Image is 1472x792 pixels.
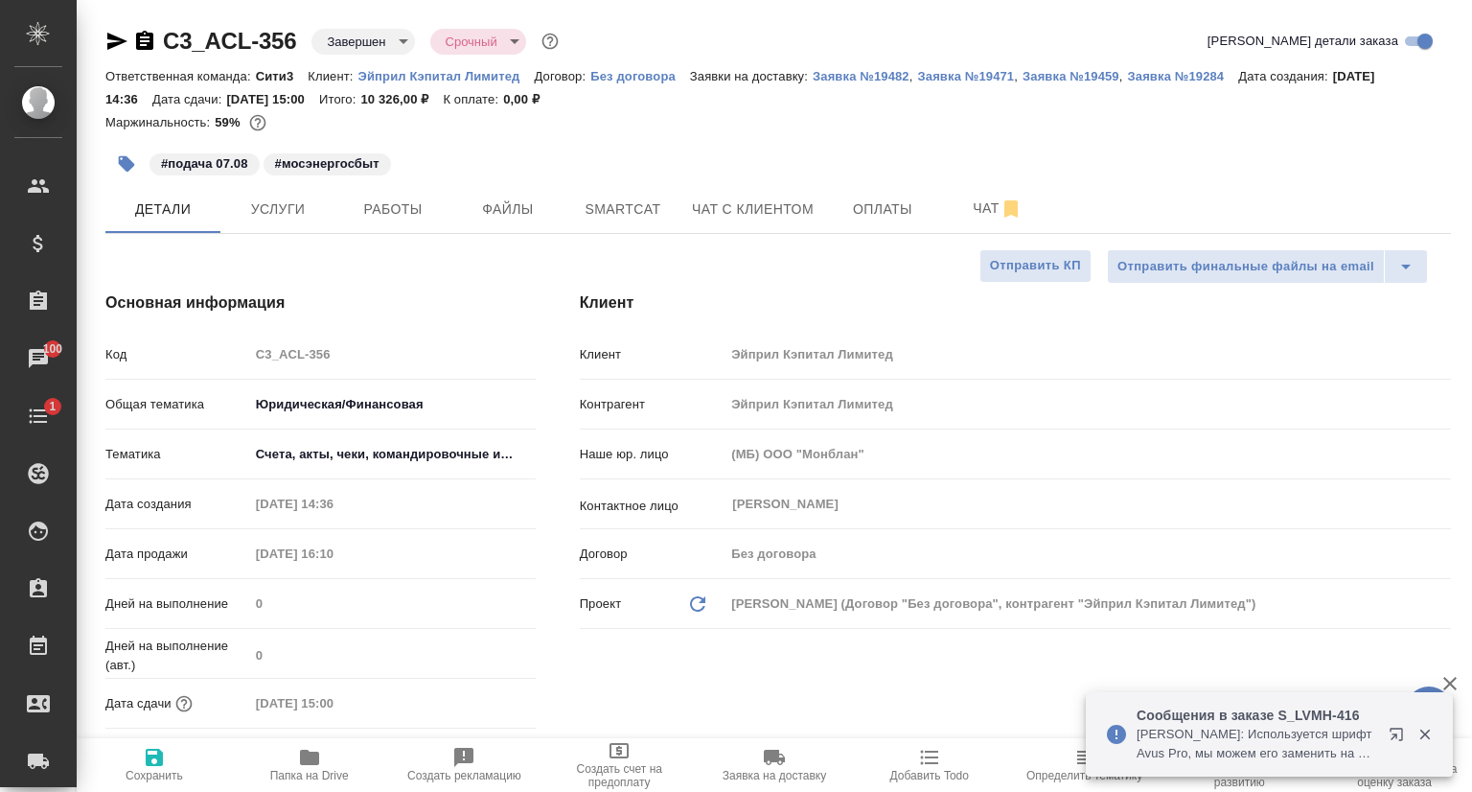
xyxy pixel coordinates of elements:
[990,255,1081,277] span: Отправить КП
[105,69,256,83] p: Ответственная команда:
[5,335,72,383] a: 100
[256,69,309,83] p: Сити3
[724,340,1451,368] input: Пустое поле
[126,769,183,782] span: Сохранить
[37,397,67,416] span: 1
[232,198,324,221] span: Услуги
[1023,67,1119,86] button: Заявка №19459
[105,445,249,464] p: Тематика
[1137,725,1376,763] p: [PERSON_NAME]: Используется шрифт Avus Pro, мы можем его заменить на стандартный или нам пришлют ...
[697,738,852,792] button: Заявка на доставку
[580,445,725,464] p: Наше юр. лицо
[249,490,417,518] input: Пустое поле
[443,92,503,106] p: К оплате:
[249,340,537,368] input: Пустое поле
[148,154,262,171] span: подача 07.08
[105,30,128,53] button: Скопировать ссылку для ЯМессенджера
[105,115,215,129] p: Маржинальность:
[1377,715,1423,761] button: Открыть в новой вкладке
[952,197,1044,221] span: Чат
[245,110,270,135] button: 3541.52 RUB;
[1000,198,1023,221] svg: Отписаться
[813,69,909,83] p: Заявка №19482
[580,497,725,516] p: Контактное лицо
[723,769,826,782] span: Заявка на доставку
[909,69,918,83] p: ,
[535,69,591,83] p: Договор:
[77,738,232,792] button: Сохранить
[321,34,391,50] button: Завершен
[1405,687,1453,734] button: 🙏
[724,440,1451,468] input: Пустое поле
[249,438,537,471] div: Счета, акты, чеки, командировочные и таможенные документы
[440,34,503,50] button: Срочный
[308,69,357,83] p: Клиент:
[917,69,1014,83] p: Заявка №19471
[1014,69,1023,83] p: ,
[360,92,443,106] p: 10 326,00 ₽
[249,540,417,568] input: Пустое поле
[105,495,249,514] p: Дата создания
[692,198,814,221] span: Чат с клиентом
[462,198,554,221] span: Файлы
[105,545,249,564] p: Дата продажи
[249,689,417,717] input: Пустое поле
[813,67,909,86] button: Заявка №19482
[358,69,535,83] p: Эйприл Кэпитал Лимитед
[724,540,1451,568] input: Пустое поле
[5,392,72,440] a: 1
[1023,69,1119,83] p: Заявка №19459
[590,69,690,83] p: Без договора
[161,154,248,174] p: #подача 07.08
[105,694,172,713] p: Дата сдачи
[358,67,535,83] a: Эйприл Кэпитал Лимитед
[430,29,526,55] div: Завершен
[232,738,387,792] button: Папка на Drive
[724,390,1451,418] input: Пустое поле
[1127,67,1238,86] button: Заявка №19284
[503,92,554,106] p: 0,00 ₽
[105,594,249,614] p: Дней на выполнение
[1107,249,1385,284] button: Отправить финальные файлы на email
[1127,69,1238,83] p: Заявка №19284
[553,762,685,789] span: Создать счет на предоплату
[837,198,929,221] span: Оплаты
[105,345,249,364] p: Код
[724,588,1451,620] div: [PERSON_NAME] (Договор "Без договора", контрагент "Эйприл Кэпитал Лимитед")
[580,395,725,414] p: Контрагент
[1137,706,1376,725] p: Сообщения в заказе S_LVMH-416
[275,154,379,174] p: #мосэнергосбыт
[1026,769,1142,782] span: Определить тематику
[580,594,622,614] p: Проект
[270,769,349,782] span: Папка на Drive
[387,738,542,792] button: Создать рекламацию
[979,249,1092,283] button: Отправить КП
[580,345,725,364] p: Клиент
[249,641,537,669] input: Пустое поле
[852,738,1007,792] button: Добавить Todo
[32,339,75,359] span: 100
[580,291,1451,314] h4: Клиент
[347,198,439,221] span: Работы
[541,738,697,792] button: Создать счет на предоплату
[577,198,669,221] span: Smartcat
[1117,256,1374,278] span: Отправить финальные файлы на email
[580,545,725,564] p: Договор
[1238,69,1332,83] p: Дата создания:
[152,92,226,106] p: Дата сдачи:
[319,92,360,106] p: Итого:
[311,29,414,55] div: Завершен
[226,92,319,106] p: [DATE] 15:00
[133,30,156,53] button: Скопировать ссылку
[1119,69,1128,83] p: ,
[1107,249,1428,284] div: split button
[690,69,813,83] p: Заявки на доставку:
[249,388,537,421] div: Юридическая/Финансовая
[105,291,503,314] h4: Основная информация
[590,67,690,83] a: Без договора
[163,28,296,54] a: C3_ACL-356
[1207,32,1398,51] span: [PERSON_NAME] детали заказа
[890,769,969,782] span: Добавить Todo
[215,115,244,129] p: 59%
[172,691,196,716] button: Если добавить услуги и заполнить их объемом, то дата рассчитается автоматически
